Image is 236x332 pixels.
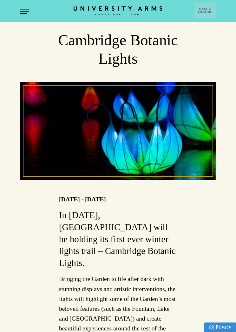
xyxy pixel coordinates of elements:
a: Privacy [204,322,236,332]
h3: In [DATE], [GEOGRAPHIC_DATA] will be holding its first ever winter lights trail – Cambridge Botan... [59,209,177,270]
p: [DATE] - [DATE] [59,194,106,204]
img: Privacy [209,325,214,330]
img: image-08659993261289f4dc91d7dcd9f71517123a7e27-500x500-jpg [20,82,216,180]
button: Make a BookingArrow icon [194,3,216,18]
h1: Cambridge Botanic Lights [39,31,197,68]
span: Make a Booking [198,7,213,14]
a: Home [74,6,162,16]
button: Open Menu [20,10,29,15]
